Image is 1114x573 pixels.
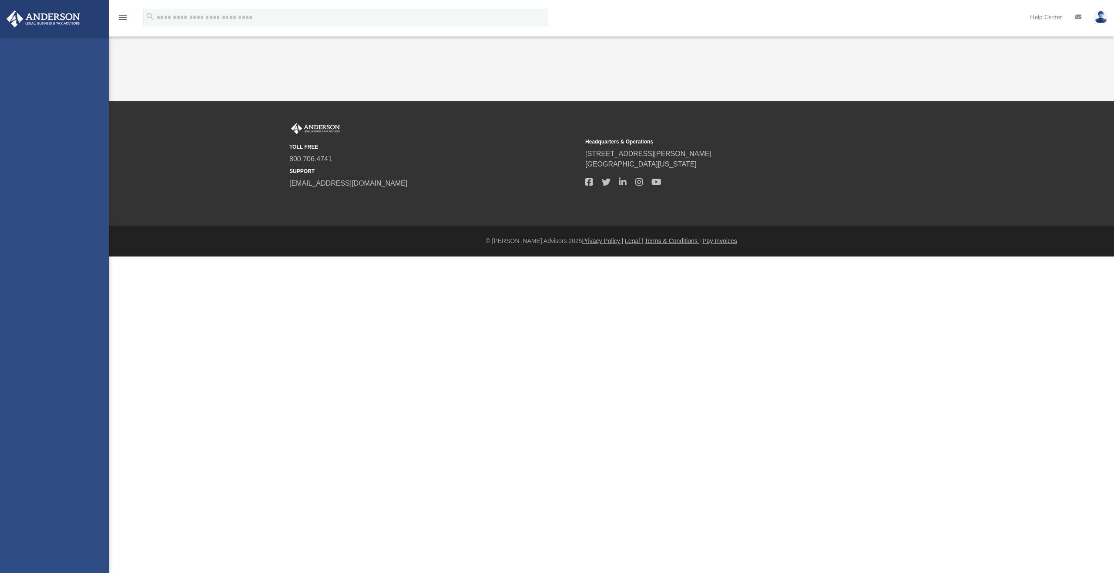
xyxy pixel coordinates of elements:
a: Privacy Policy | [582,237,624,244]
i: search [145,12,155,21]
small: SUPPORT [289,167,579,175]
a: Terms & Conditions | [645,237,701,244]
div: © [PERSON_NAME] Advisors 2025 [109,237,1114,246]
img: Anderson Advisors Platinum Portal [4,10,83,27]
small: Headquarters & Operations [585,138,875,146]
a: [GEOGRAPHIC_DATA][US_STATE] [585,160,697,168]
a: Legal | [625,237,643,244]
a: Pay Invoices [702,237,737,244]
a: [EMAIL_ADDRESS][DOMAIN_NAME] [289,180,407,187]
img: Anderson Advisors Platinum Portal [289,123,342,134]
i: menu [117,12,128,23]
img: User Pic [1094,11,1107,23]
a: menu [117,17,128,23]
a: [STREET_ADDRESS][PERSON_NAME] [585,150,711,157]
a: 800.706.4741 [289,155,332,163]
small: TOLL FREE [289,143,579,151]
